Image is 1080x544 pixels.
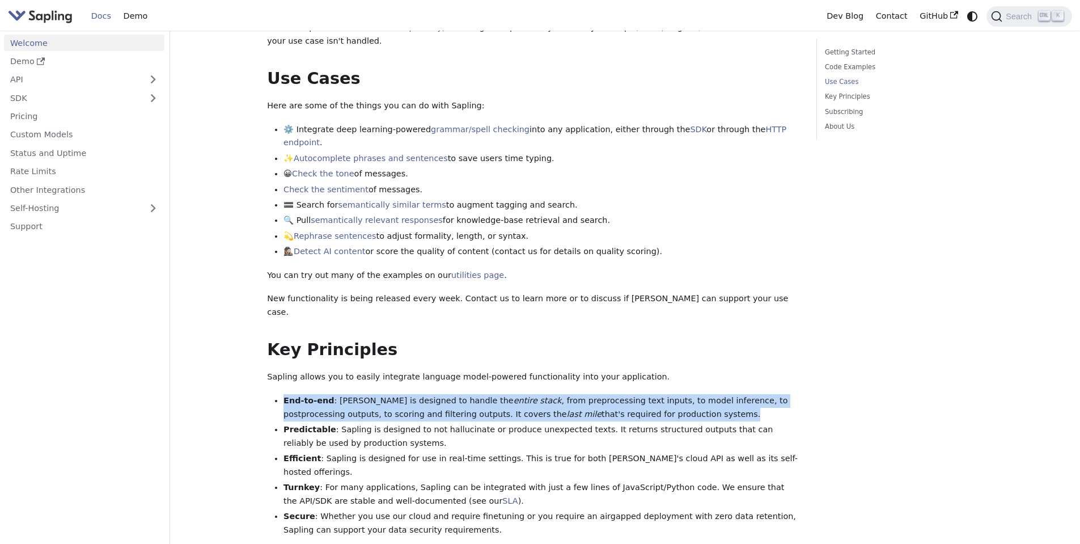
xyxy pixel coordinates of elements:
[283,396,334,405] strong: End-to-end
[283,185,369,194] a: Check the sentiment
[825,121,979,132] a: About Us
[142,90,164,106] button: Expand sidebar category 'SDK'
[142,71,164,88] button: Expand sidebar category 'API'
[267,69,800,89] h2: Use Cases
[4,145,164,161] a: Status and Uptime
[267,370,800,384] p: Sapling allows you to easily integrate language model-powered functionality into your application.
[4,218,164,235] a: Support
[4,53,164,70] a: Demo
[283,152,800,166] li: ✨ to save users time typing.
[4,71,142,88] a: API
[338,200,446,209] a: semantically similar terms
[825,62,979,73] a: Code Examples
[283,123,800,150] li: ⚙️ Integrate deep learning-powered into any application, either through the or through the .
[283,230,800,243] li: 💫 to adjust formality, length, or syntax.
[567,410,602,419] em: last mile
[502,496,518,505] a: SLA
[964,8,981,24] button: Switch between dark and light mode (currently system mode)
[451,271,504,280] a: utilities page
[690,125,706,134] a: SDK
[825,77,979,87] a: Use Cases
[267,99,800,113] p: Here are some of the things you can do with Sapling:
[1052,11,1064,21] kbd: K
[283,199,800,212] li: 🟰 Search for to augment tagging and search.
[283,183,800,197] li: of messages.
[8,8,77,24] a: Sapling.ai
[283,483,320,492] strong: Turnkey
[311,216,443,225] a: semantically relevant responses
[283,394,800,421] li: : [PERSON_NAME] is designed to handle the , from preprocessing text inputs, to model inference, t...
[283,423,800,450] li: : Sapling is designed to not hallucinate or produce unexpected texts. It returns structured outpu...
[870,7,914,25] a: Contact
[820,7,869,25] a: Dev Blog
[8,8,73,24] img: Sapling.ai
[913,7,964,25] a: GitHub
[267,269,800,282] p: You can try out many of the examples on our .
[4,126,164,143] a: Custom Models
[4,200,164,217] a: Self-Hosting
[294,247,365,256] a: Detect AI content
[4,108,164,125] a: Pricing
[283,214,800,227] li: 🔍 Pull for knowledge-base retrieval and search.
[283,481,800,508] li: : For many applications, Sapling can be integrated with just a few lines of JavaScript/Python cod...
[292,169,354,178] a: Check the tone
[825,47,979,58] a: Getting Started
[825,107,979,117] a: Subscribing
[986,6,1071,27] button: Search (Ctrl+K)
[4,90,142,106] a: SDK
[283,512,315,521] strong: Secure
[117,7,154,25] a: Demo
[4,35,164,51] a: Welcome
[4,163,164,180] a: Rate Limits
[294,231,376,241] a: Rephrase sentences
[1002,12,1039,21] span: Search
[283,167,800,181] li: 😀 of messages.
[294,154,448,163] a: Autocomplete phrases and sentences
[825,91,979,102] a: Key Principles
[283,452,800,479] li: : Sapling is designed for use in real-time settings. This is true for both [PERSON_NAME]'s cloud ...
[267,340,800,360] h2: Key Principles
[514,396,562,405] em: entire stack
[267,21,800,48] p: Find example code in our , including examples for Python and JavaScript (React, Angular). Start a...
[283,425,336,434] strong: Predictable
[283,510,800,537] li: : Whether you use our cloud and require finetuning or you require an airgapped deployment with ze...
[267,292,800,319] p: New functionality is being released every week. Contact us to learn more or to discuss if [PERSON...
[431,125,530,134] a: grammar/spell checking
[4,182,164,198] a: Other Integrations
[283,245,800,259] li: 🕵🏽‍♀️ or score the quality of content (contact us for details on quality scoring).
[283,454,321,463] strong: Efficient
[85,7,117,25] a: Docs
